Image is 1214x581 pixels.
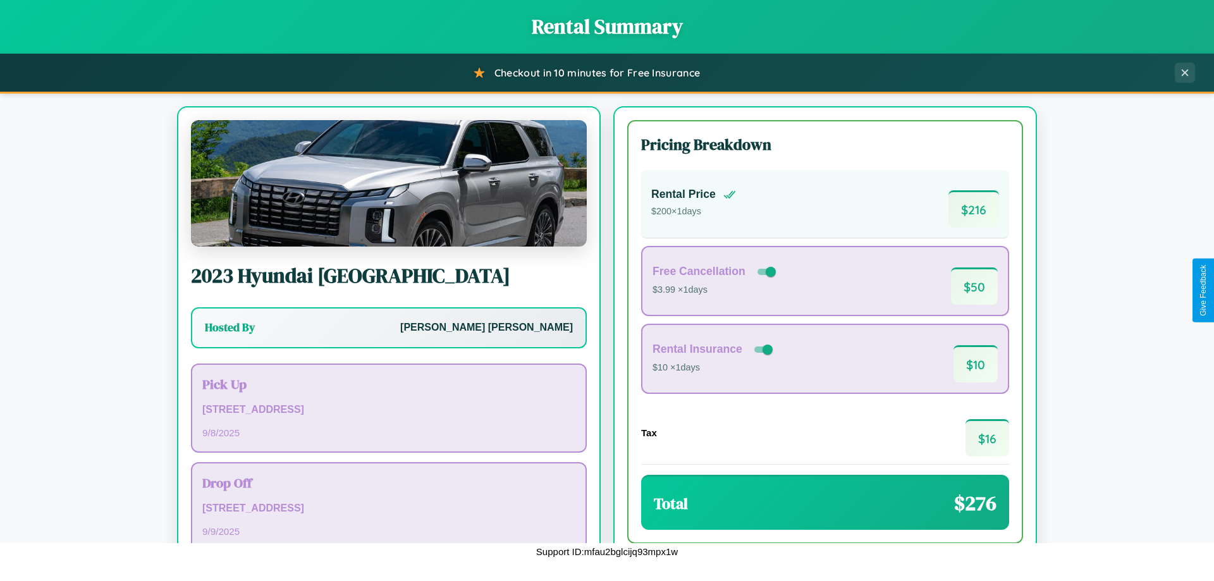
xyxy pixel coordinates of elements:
[1199,265,1208,316] div: Give Feedback
[653,360,775,376] p: $10 × 1 days
[651,188,716,201] h4: Rental Price
[653,343,742,356] h4: Rental Insurance
[205,320,255,335] h3: Hosted By
[954,489,996,517] span: $ 276
[966,419,1009,456] span: $ 16
[202,499,575,518] p: [STREET_ADDRESS]
[653,265,745,278] h4: Free Cancellation
[654,493,688,514] h3: Total
[953,345,998,382] span: $ 10
[536,543,678,560] p: Support ID: mfau2bglcijq93mpx1w
[494,66,700,79] span: Checkout in 10 minutes for Free Insurance
[641,134,1009,155] h3: Pricing Breakdown
[202,401,575,419] p: [STREET_ADDRESS]
[202,523,575,540] p: 9 / 9 / 2025
[400,319,573,337] p: [PERSON_NAME] [PERSON_NAME]
[653,282,778,298] p: $3.99 × 1 days
[202,375,575,393] h3: Pick Up
[13,13,1201,40] h1: Rental Summary
[202,474,575,492] h3: Drop Off
[651,204,736,220] p: $ 200 × 1 days
[191,120,587,247] img: Hyundai Tucson
[641,427,657,438] h4: Tax
[191,262,587,290] h2: 2023 Hyundai [GEOGRAPHIC_DATA]
[951,267,998,305] span: $ 50
[948,190,999,228] span: $ 216
[202,424,575,441] p: 9 / 8 / 2025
